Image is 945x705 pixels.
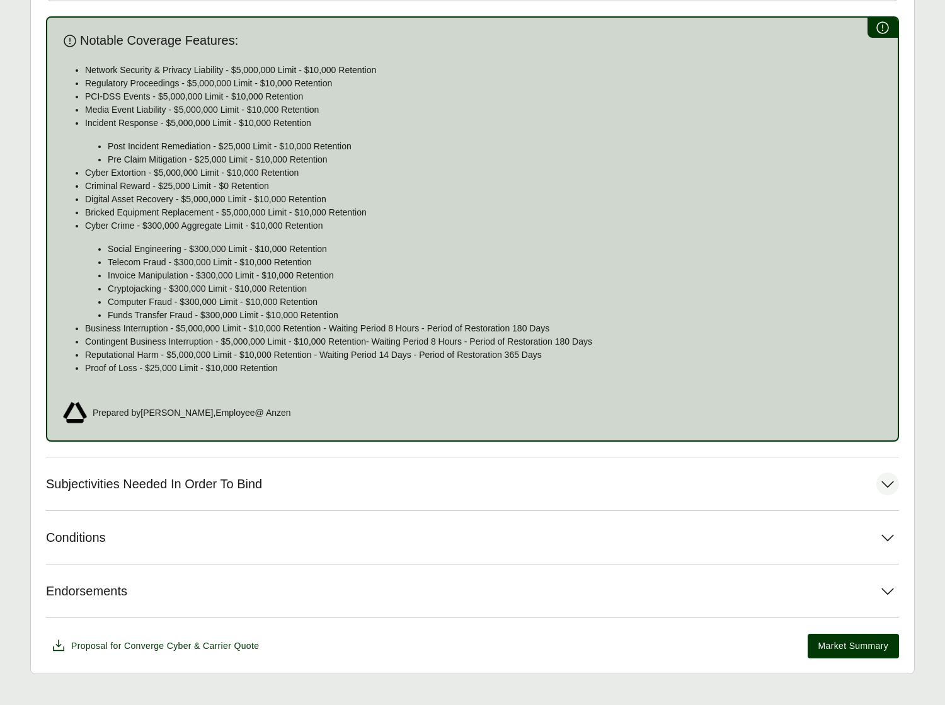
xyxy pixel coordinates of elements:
span: Proposal for [71,639,259,653]
span: Endorsements [46,583,127,599]
span: Subjectivities Needed In Order To Bind [46,476,262,492]
p: Incident Response - $5,000,000 Limit - $10,000 Retention [85,117,883,130]
p: Cyber Extortion - $5,000,000 Limit - $10,000 Retention [85,166,883,180]
p: Post Incident Remediation - $25,000 Limit - $10,000 Retention [108,140,883,153]
p: Reputational Harm - $5,000,000 Limit - $10,000 Retention - Waiting Period 14 Days - Period of Res... [85,348,883,362]
button: Proposal for Converge Cyber & Carrier Quote [46,633,264,658]
p: Telecom Fraud - $300,000 Limit - $10,000 Retention [108,256,883,269]
p: Cyber Crime - $300,000 Aggregate Limit - $10,000 Retention [85,219,883,232]
p: Funds Transfer Fraud - $300,000 Limit - $10,000 Retention [108,309,883,322]
span: Market Summary [818,639,888,653]
p: Proof of Loss - $25,000 Limit - $10,000 Retention [85,362,883,375]
button: Market Summary [808,634,899,658]
button: Conditions [46,511,899,564]
p: Regulatory Proceedings - $5,000,000 Limit - $10,000 Retention [85,77,883,90]
p: Network Security & Privacy Liability - $5,000,000 Limit - $10,000 Retention [85,64,883,77]
p: Cryptojacking - $300,000 Limit - $10,000 Retention [108,282,883,295]
span: & Carrier Quote [194,641,259,651]
p: Digital Asset Recovery - $5,000,000 Limit - $10,000 Retention [85,193,883,206]
button: Endorsements [46,565,899,617]
p: Business Interruption - $5,000,000 Limit - $10,000 Retention - Waiting Period 8 Hours - Period of... [85,322,883,335]
p: Invoice Manipulation - $300,000 Limit - $10,000 Retention [108,269,883,282]
span: Converge Cyber [124,641,192,651]
span: Prepared by [PERSON_NAME] , Employee @ Anzen [93,406,291,420]
p: Bricked Equipment Replacement - $5,000,000 Limit - $10,000 Retention [85,206,883,219]
p: PCI-DSS Events - $5,000,000 Limit - $10,000 Retention [85,90,883,103]
p: Pre Claim Mitigation - $25,000 Limit - $10,000 Retention [108,153,883,166]
button: Subjectivities Needed In Order To Bind [46,457,899,510]
p: Contingent Business Interruption - $5,000,000 Limit - $10,000 Retention- Waiting Period 8 Hours -... [85,335,883,348]
p: Criminal Reward - $25,000 Limit - $0 Retention [85,180,883,193]
span: Notable Coverage Features: [80,33,238,49]
p: Computer Fraud - $300,000 Limit - $10,000 Retention [108,295,883,309]
span: Conditions [46,530,106,546]
p: Media Event Liability - $5,000,000 Limit - $10,000 Retention [85,103,883,117]
p: Social Engineering - $300,000 Limit - $10,000 Retention [108,243,883,256]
